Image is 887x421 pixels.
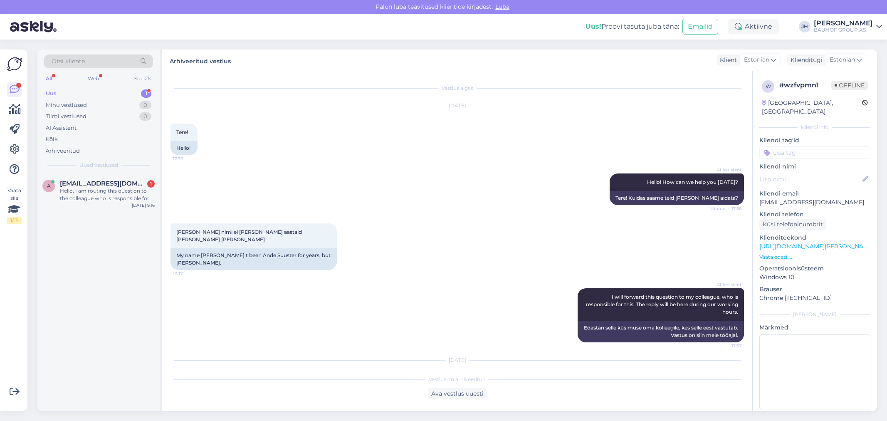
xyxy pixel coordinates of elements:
[728,19,779,34] div: Aktiivne
[586,22,601,30] b: Uus!
[759,311,870,318] div: [PERSON_NAME]
[46,135,58,144] div: Kõik
[682,19,718,35] button: Emailid
[133,73,153,84] div: Socials
[46,89,57,98] div: Uus
[132,202,155,208] div: [DATE] 9:16
[493,3,512,10] span: Luba
[759,210,870,219] p: Kliendi telefon
[173,270,204,277] span: 17:37
[759,273,870,282] p: Windows 10
[170,84,744,92] div: Vestlus algas
[759,285,870,294] p: Brauser
[79,161,118,169] span: Uued vestlused
[799,21,810,32] div: JH
[709,206,741,212] span: Nähtud ✓ 17:36
[170,248,337,270] div: My name [PERSON_NAME]'t been Ande Suuster for years, but [PERSON_NAME].
[759,124,870,131] div: Kliendi info
[141,89,151,98] div: 1
[170,357,744,364] div: [DATE]
[60,187,155,202] div: Hello, I am routing this question to the colleague who is responsible for this topic. The reply m...
[7,56,22,72] img: Askly Logo
[710,167,741,173] span: AI Assistent
[760,175,861,184] input: Lisa nimi
[586,22,679,32] div: Proovi tasuta juba täna:
[814,27,873,33] div: BAUHOF GROUP AS
[52,57,85,66] span: Otsi kliente
[578,321,744,342] div: Edastan selle küsimuse oma kolleegile, kes selle eest vastutab. Vastus on siin meie tööajal.
[759,146,870,159] input: Lisa tag
[759,233,870,242] p: Klienditeekond
[173,156,204,162] span: 17:36
[710,282,741,288] span: AI Assistent
[759,243,874,250] a: [URL][DOMAIN_NAME][PERSON_NAME]
[170,141,198,155] div: Hello!
[46,147,80,155] div: Arhiveeritud
[7,187,22,224] div: Vaata siia
[759,294,870,302] p: Chrome [TECHNICAL_ID]
[176,129,188,135] span: Tere!
[759,219,826,230] div: Küsi telefoninumbrit
[586,294,739,315] span: I will forward this question to my colleague, who is responsible for this. The reply will be here...
[766,83,771,89] span: w
[744,55,769,64] span: Estonian
[787,56,823,64] div: Klienditugi
[831,81,868,90] span: Offline
[46,112,86,121] div: Tiimi vestlused
[139,101,151,109] div: 0
[147,180,155,188] div: 1
[759,323,870,332] p: Märkmed
[46,124,77,132] div: AI Assistent
[647,179,738,185] span: Hello! How can we help you [DATE]?
[47,183,51,189] span: a
[759,162,870,171] p: Kliendi nimi
[717,56,737,64] div: Klient
[429,376,486,383] span: Vestlus on arhiveeritud
[759,264,870,273] p: Operatsioonisüsteem
[44,73,54,84] div: All
[830,55,855,64] span: Estonian
[814,20,882,33] a: [PERSON_NAME]BAUHOF GROUP AS
[170,102,744,109] div: [DATE]
[759,198,870,207] p: [EMAIL_ADDRESS][DOMAIN_NAME]
[170,54,231,66] label: Arhiveeritud vestlus
[759,189,870,198] p: Kliendi email
[60,180,146,187] span: andevahter@windowslive.com
[139,112,151,121] div: 0
[762,99,862,116] div: [GEOGRAPHIC_DATA], [GEOGRAPHIC_DATA]
[814,20,873,27] div: [PERSON_NAME]
[86,73,101,84] div: Web
[779,80,831,90] div: # wzfvpmn1
[759,253,870,261] p: Vaata edasi ...
[610,191,744,205] div: Tere! Kuidas saame teid [PERSON_NAME] aidata?
[176,229,303,243] span: [PERSON_NAME] nimi ei [PERSON_NAME] aastaid [PERSON_NAME] [PERSON_NAME]
[46,101,87,109] div: Minu vestlused
[710,343,741,349] span: 17:37
[759,136,870,145] p: Kliendi tag'id
[428,388,487,399] div: Ava vestlus uuesti
[7,217,22,224] div: 1 / 3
